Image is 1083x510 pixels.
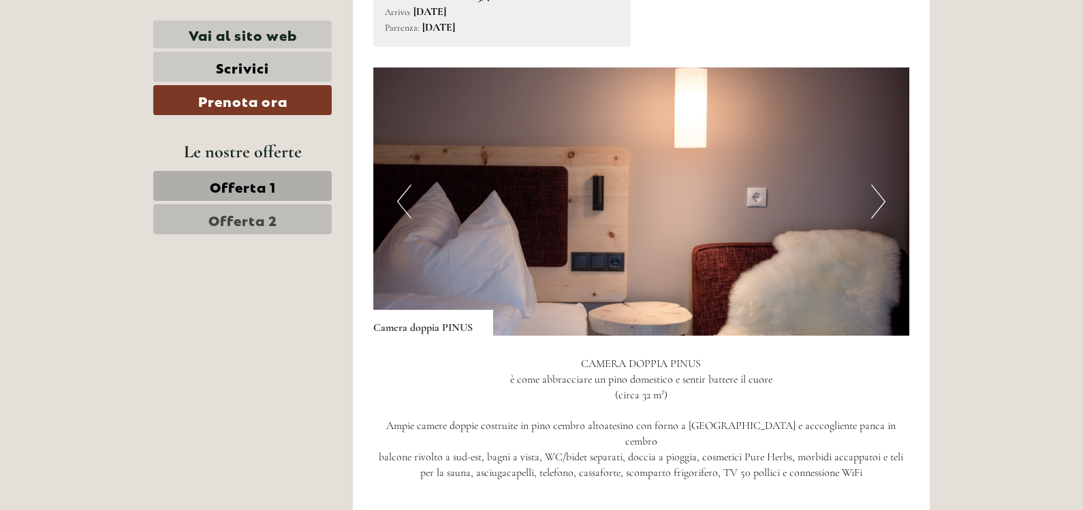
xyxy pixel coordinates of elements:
[385,6,411,18] small: Arrivo:
[153,52,332,82] a: Scrivici
[153,85,332,115] a: Prenota ora
[397,185,411,219] button: Previous
[153,139,332,164] div: Le nostre offerte
[373,67,910,336] img: image
[871,185,885,219] button: Next
[422,20,455,34] b: [DATE]
[373,356,910,481] p: CAMERA DOPPIA PINUS è come abbracciare un pino domestico e sentir battere il cuore (circa 32 m²) ...
[373,310,493,336] div: Camera doppia PINUS
[413,5,446,18] b: [DATE]
[210,176,276,195] span: Offerta 1
[208,210,277,229] span: Offerta 2
[153,20,332,48] a: Vai al sito web
[385,22,420,33] small: Partenza:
